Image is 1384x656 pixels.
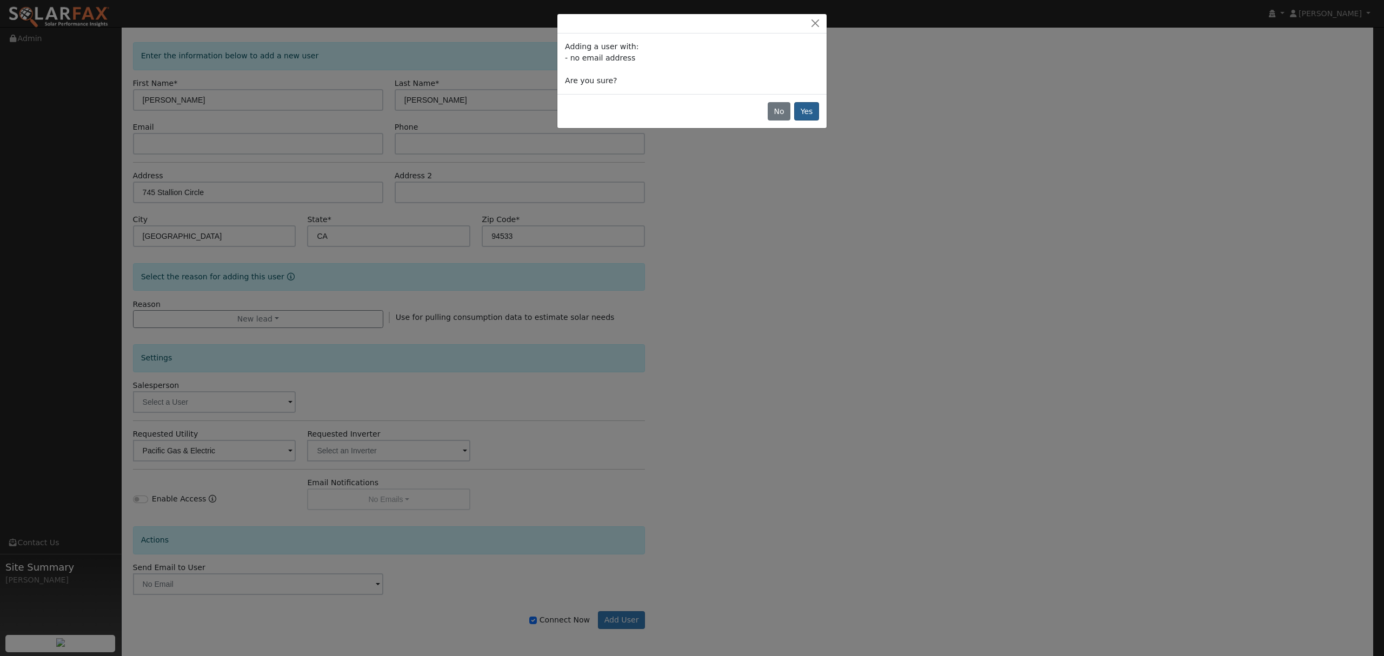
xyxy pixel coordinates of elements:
[768,102,790,121] button: No
[565,53,635,62] span: - no email address
[565,76,617,85] span: Are you sure?
[794,102,819,121] button: Yes
[565,42,638,51] span: Adding a user with:
[808,18,823,29] button: Close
